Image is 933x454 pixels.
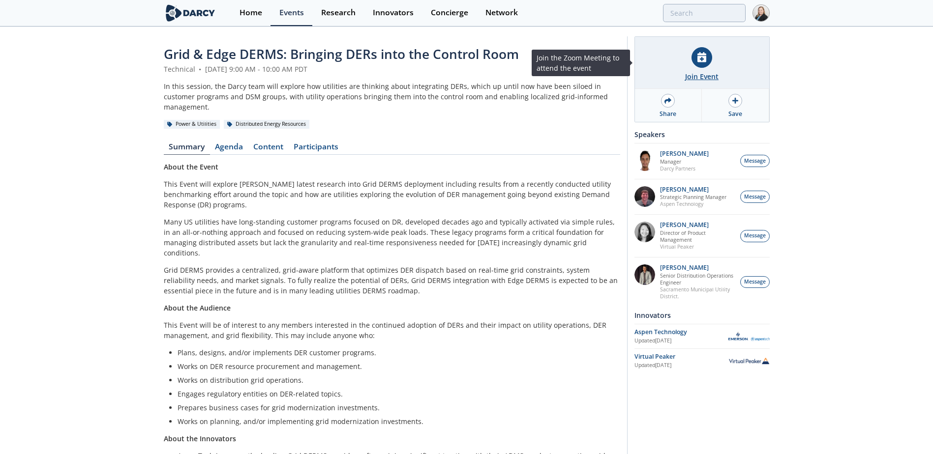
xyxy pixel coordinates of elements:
[197,64,203,74] span: •
[744,157,766,165] span: Message
[660,222,735,228] p: [PERSON_NAME]
[164,217,620,258] p: Many US utilities have long-standing customer programs focused on DR, developed decades ago and t...
[164,179,620,210] p: This Event will explore [PERSON_NAME] latest research into Grid DERMS deployment including result...
[660,272,735,286] p: Senior Distribution Operations Engineer
[240,9,262,17] div: Home
[224,120,310,129] div: Distributed Energy Resources
[164,45,519,63] span: Grid & Edge DERMS: Bringing DERs into the Control Room
[164,320,620,340] p: This Event will be of interest to any members interested in the continued adoption of DERs and th...
[728,110,742,118] div: Save
[634,126,770,143] div: Speakers
[164,303,231,312] strong: About the Audience
[164,162,218,171] strong: About the Event
[752,4,770,22] img: Profile
[740,230,770,242] button: Message
[728,332,770,341] img: Aspen Technology
[210,143,248,155] a: Agenda
[634,328,728,337] div: Aspen Technology
[660,264,735,271] p: [PERSON_NAME]
[289,143,344,155] a: Participants
[685,71,719,82] div: Join Event
[279,9,304,17] div: Events
[660,158,709,165] p: Manager
[660,200,726,207] p: Aspen Technology
[164,64,620,74] div: Technical [DATE] 9:00 AM - 10:00 AM PDT
[178,402,613,413] li: Prepares business cases for grid modernization investments.
[178,416,613,426] li: Works on planning, and/or implementing grid modernization investments.
[164,143,210,155] a: Summary
[164,120,220,129] div: Power & Utilities
[178,347,613,358] li: Plans, designs, and/or implements DER customer programs.
[634,186,655,207] img: accc9a8e-a9c1-4d58-ae37-132228efcf55
[744,232,766,240] span: Message
[485,9,518,17] div: Network
[321,9,356,17] div: Research
[744,278,766,286] span: Message
[634,337,728,345] div: Updated [DATE]
[634,328,770,345] a: Aspen Technology Updated[DATE] Aspen Technology
[660,243,735,250] p: Virtual Peaker
[373,9,414,17] div: Innovators
[178,389,613,399] li: Engages regulatory entities on DER-related topics.
[634,352,770,369] a: Virtual Peaker Updated[DATE] Virtual Peaker
[660,286,735,300] p: Sacramento Municipal Utility District.
[178,375,613,385] li: Works on distribution grid operations.
[178,361,613,371] li: Works on DER resource procurement and management.
[660,194,726,200] p: Strategic Planning Manager
[660,229,735,243] p: Director of Product Management
[740,191,770,203] button: Message
[634,150,655,171] img: vRBZwDRnSTOrB1qTpmXr
[660,165,709,172] p: Darcy Partners
[634,352,728,361] div: Virtual Peaker
[634,362,728,369] div: Updated [DATE]
[728,357,770,364] img: Virtual Peaker
[663,4,746,22] input: Advanced Search
[744,193,766,201] span: Message
[164,265,620,296] p: Grid DERMS provides a centralized, grid-aware platform that optimizes DER dispatch based on real-...
[740,276,770,288] button: Message
[660,110,676,118] div: Share
[248,143,289,155] a: Content
[164,81,620,112] div: In this session, the Darcy team will explore how utilities are thinking about integrating DERs, w...
[164,434,236,443] strong: About the Innovators
[660,150,709,157] p: [PERSON_NAME]
[634,264,655,285] img: 7fca56e2-1683-469f-8840-285a17278393
[634,222,655,242] img: 8160f632-77e6-40bd-9ce2-d8c8bb49c0dd
[164,4,217,22] img: logo-wide.svg
[431,9,468,17] div: Concierge
[740,155,770,167] button: Message
[634,307,770,324] div: Innovators
[660,186,726,193] p: [PERSON_NAME]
